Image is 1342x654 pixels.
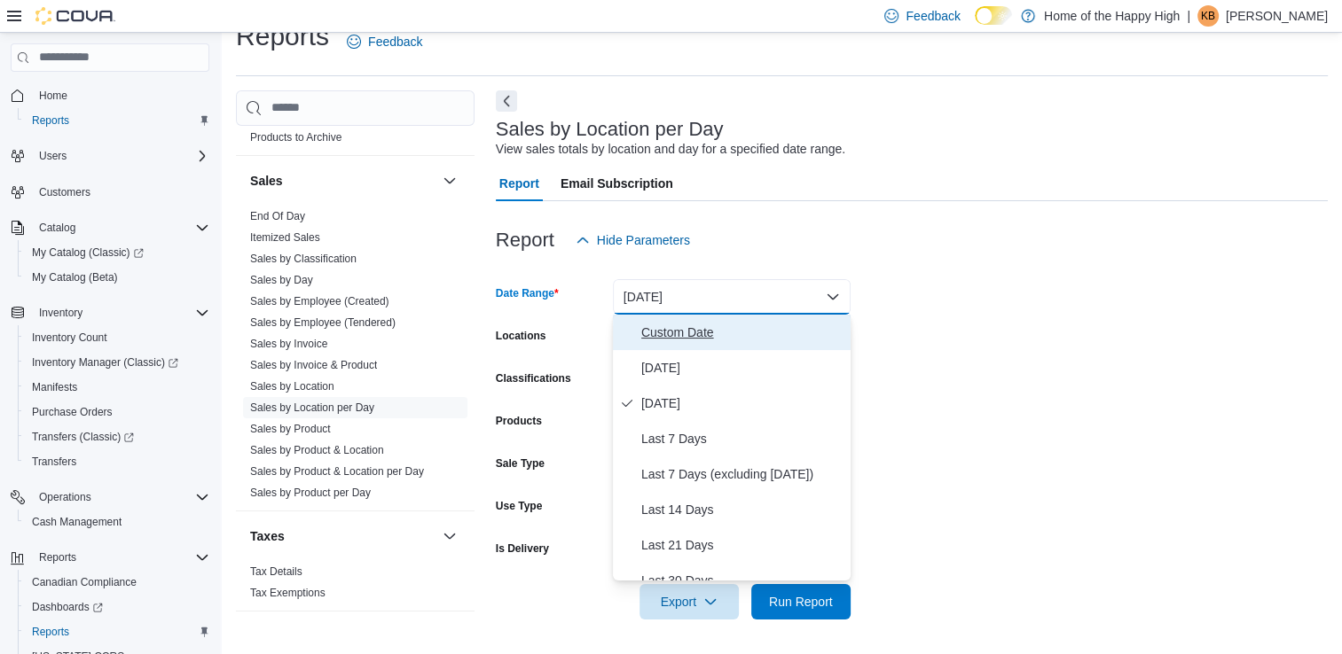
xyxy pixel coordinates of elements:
span: Purchase Orders [25,401,209,423]
a: Reports [25,621,76,642]
span: Dashboards [25,596,209,618]
h3: Taxes [250,527,285,545]
span: Transfers [25,451,209,472]
h3: Report [496,230,554,251]
a: Transfers (Classic) [18,424,216,449]
button: Transfers [18,449,216,474]
button: Home [4,82,216,108]
a: Sales by Product & Location [250,444,384,456]
button: Users [4,144,216,168]
span: Export [650,584,728,619]
div: Sales [236,206,475,510]
span: Dark Mode [975,25,976,26]
span: Inventory [32,302,209,323]
button: Reports [32,547,83,568]
div: Katelynd Bartelen [1197,5,1219,27]
span: Manifests [25,377,209,398]
span: Hide Parameters [597,231,690,249]
span: My Catalog (Beta) [32,270,118,284]
a: Purchase Orders [25,401,120,423]
span: Inventory Count [25,327,209,348]
span: Custom Date [641,322,844,343]
span: Sales by Product [250,422,331,436]
span: Inventory Manager (Classic) [25,352,209,373]
span: Home [39,89,67,103]
a: Inventory Count [25,327,114,348]
a: My Catalog (Classic) [18,240,216,265]
label: Date Range [496,286,559,300]
span: KB [1201,5,1215,27]
label: Use Type [496,499,542,513]
input: Dark Mode [975,6,1012,25]
span: Last 30 Days [641,570,844,591]
a: My Catalog (Beta) [25,267,125,288]
button: Reports [18,108,216,133]
p: | [1187,5,1190,27]
a: Home [32,85,75,106]
span: Sales by Product & Location [250,443,384,457]
span: Last 7 Days [641,428,844,449]
span: Dashboards [32,600,103,614]
a: Cash Management [25,511,129,533]
span: Sales by Product & Location per Day [250,464,424,479]
img: Cova [35,7,115,25]
span: Operations [32,487,209,508]
span: Customers [32,181,209,203]
span: Canadian Compliance [25,572,209,593]
a: End Of Day [250,210,305,222]
span: Sales by Day [250,273,313,287]
a: Inventory Manager (Classic) [18,350,216,375]
a: Sales by Employee (Tendered) [250,316,396,329]
a: Sales by Classification [250,253,357,265]
span: Sales by Location per Day [250,401,374,415]
button: Operations [32,487,98,508]
a: Transfers (Classic) [25,426,141,448]
div: Products [236,105,475,155]
span: Reports [25,621,209,642]
span: Cash Management [25,511,209,533]
h3: Sales [250,172,283,190]
button: My Catalog (Beta) [18,265,216,290]
span: Inventory Count [32,331,107,345]
span: Sales by Product per Day [250,486,371,500]
button: Operations [4,485,216,510]
a: Feedback [340,24,429,59]
label: Classifications [496,371,571,385]
span: Reports [39,550,76,564]
button: Next [496,90,517,112]
button: Catalog [32,217,82,238]
a: Sales by Product [250,423,331,435]
a: Sales by Invoice [250,338,327,350]
span: Sales by Employee (Tendered) [250,315,396,330]
button: Run Report [751,584,851,619]
a: Reports [25,110,76,131]
a: Customers [32,182,98,203]
span: Users [39,149,67,163]
span: End Of Day [250,209,305,223]
span: Inventory Manager (Classic) [32,355,178,370]
span: Itemized Sales [250,230,320,245]
a: Transfers [25,451,83,472]
a: Sales by Employee (Created) [250,295,389,308]
span: Canadian Compliance [32,575,137,589]
label: Sale Type [496,456,545,471]
span: Catalog [39,221,75,235]
span: Reports [32,113,69,128]
h3: Sales by Location per Day [496,119,724,140]
span: Last 21 Days [641,534,844,556]
label: Products [496,414,542,428]
span: [DATE] [641,357,844,378]
span: Run Report [769,593,833,611]
a: Tax Details [250,565,302,578]
span: Sales by Invoice [250,337,327,351]
span: Inventory [39,306,82,320]
span: Operations [39,490,91,504]
span: Last 14 Days [641,499,844,520]
span: My Catalog (Beta) [25,267,209,288]
a: Dashboards [18,595,216,619]
button: Taxes [250,527,436,545]
button: Hide Parameters [569,222,697,258]
button: Taxes [439,526,460,547]
button: Cash Management [18,510,216,534]
button: Customers [4,179,216,205]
